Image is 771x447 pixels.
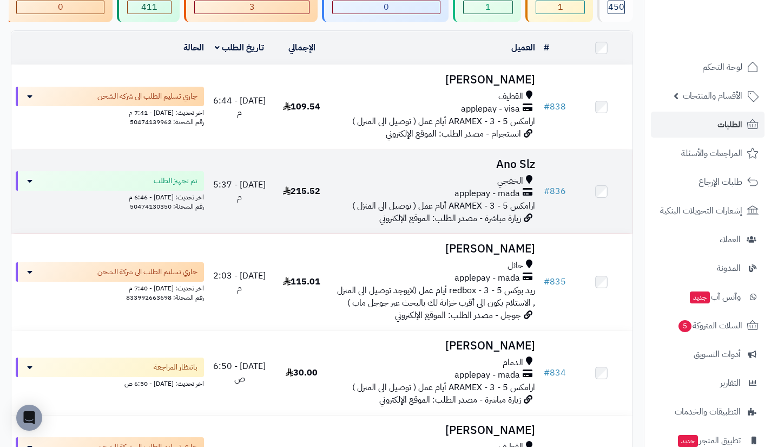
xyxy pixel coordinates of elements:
div: اخر تحديث: [DATE] - 7:40 م [16,282,204,293]
span: جديد [690,291,710,303]
span: بانتظار المراجعة [154,362,197,373]
span: ارامكس ARAMEX - 3 - 5 أيام عمل ( توصيل الى المنزل ) [352,381,535,394]
span: 109.54 [283,100,320,113]
span: المراجعات والأسئلة [681,146,742,161]
span: انستجرام - مصدر الطلب: الموقع الإلكتروني [386,127,521,140]
a: #834 [544,366,566,379]
a: أدوات التسويق [651,341,765,367]
span: رقم الشحنة: 50474139962 [130,117,204,127]
span: ارامكس ARAMEX - 3 - 5 أيام عمل ( توصيل الى المنزل ) [352,115,535,128]
a: السلات المتروكة5 [651,313,765,339]
a: طلبات الإرجاع [651,169,765,195]
span: 1 [485,1,491,14]
span: [DATE] - 5:37 م [213,178,266,204]
img: logo-2.png [697,27,761,49]
a: إشعارات التحويلات البنكية [651,198,765,224]
span: رقم الشحنة: 833992663698 [126,293,204,302]
span: القطيف [498,90,523,103]
span: رقم الشحنة: 50474130350 [130,202,204,211]
div: اخر تحديث: [DATE] - 7:41 م [16,106,204,118]
span: # [544,366,550,379]
span: ريد بوكس redbox - 3 - 5 أيام عمل (لايوجد توصيل الى المنزل , الاستلام يكون الى أقرب خزانة لك بالبح... [337,284,535,309]
a: #836 [544,185,566,198]
a: المدونة [651,255,765,281]
span: [DATE] - 6:44 م [213,94,266,120]
div: اخر تحديث: [DATE] - 6:46 م [16,191,204,202]
span: applepay - mada [454,369,520,381]
span: الأقسام والمنتجات [683,88,742,103]
a: الإجمالي [288,41,315,54]
div: 1 [464,1,512,14]
span: جديد [678,435,698,447]
div: اخر تحديث: [DATE] - 6:50 ص [16,377,204,388]
span: 1 [558,1,563,14]
h3: [PERSON_NAME] [337,74,535,86]
span: زيارة مباشرة - مصدر الطلب: الموقع الإلكتروني [379,212,521,225]
span: العملاء [720,232,741,247]
span: [DATE] - 2:03 م [213,269,266,295]
span: applepay - mada [454,187,520,200]
div: Open Intercom Messenger [16,405,42,431]
span: 0 [384,1,389,14]
span: 115.01 [283,275,320,288]
span: الخفجي [497,175,523,187]
span: المدونة [717,261,741,276]
span: السلات المتروكة [677,318,742,333]
span: أدوات التسويق [694,347,741,362]
div: 411 [128,1,171,14]
span: تم تجهيز الطلب [154,176,197,186]
h3: [PERSON_NAME] [337,424,535,437]
span: التطبيقات والخدمات [675,404,741,419]
span: وآتس آب [689,289,741,305]
a: الطلبات [651,112,765,138]
span: ارامكس ARAMEX - 3 - 5 أيام عمل ( توصيل الى المنزل ) [352,199,535,212]
span: 215.52 [283,185,320,198]
span: الدمام [503,357,523,369]
span: جاري تسليم الطلب الى شركة الشحن [97,91,197,102]
span: 5 [678,320,691,332]
span: # [544,275,550,288]
span: 0 [58,1,63,14]
a: تاريخ الطلب [215,41,264,54]
span: applepay - visa [461,103,520,115]
a: #838 [544,100,566,113]
span: 3 [249,1,255,14]
h3: [PERSON_NAME] [337,340,535,352]
div: 3 [195,1,309,14]
div: 0 [17,1,104,14]
span: حائل [508,260,523,272]
span: جاري تسليم الطلب الى شركة الشحن [97,267,197,277]
span: # [544,100,550,113]
div: 1 [536,1,584,14]
div: 0 [333,1,440,14]
span: 450 [608,1,624,14]
a: وآتس آبجديد [651,284,765,310]
span: إشعارات التحويلات البنكية [660,203,742,218]
span: التقارير [720,375,741,391]
a: العملاء [651,226,765,252]
a: # [544,41,549,54]
span: [DATE] - 6:50 ص [213,360,266,385]
span: applepay - mada [454,272,520,284]
a: التقارير [651,370,765,396]
span: لوحة التحكم [702,60,742,75]
h3: Ano Slz [337,158,535,171]
span: 411 [141,1,157,14]
a: الحالة [183,41,204,54]
a: المراجعات والأسئلة [651,140,765,166]
span: جوجل - مصدر الطلب: الموقع الإلكتروني [395,309,521,322]
a: التطبيقات والخدمات [651,399,765,425]
span: 30.00 [286,366,318,379]
a: #835 [544,275,566,288]
a: العميل [511,41,535,54]
span: طلبات الإرجاع [698,174,742,190]
a: لوحة التحكم [651,54,765,80]
span: الطلبات [717,117,742,132]
span: زيارة مباشرة - مصدر الطلب: الموقع الإلكتروني [379,393,521,406]
span: # [544,185,550,198]
h3: [PERSON_NAME] [337,243,535,255]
